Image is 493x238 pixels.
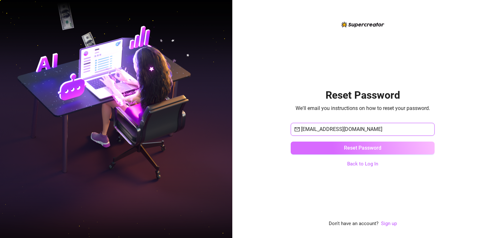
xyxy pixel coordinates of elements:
[296,104,430,112] span: We'll email you instructions on how to reset your password.
[341,22,384,27] img: logo-BBDzfeDw.svg
[381,220,397,228] a: Sign up
[347,161,378,167] a: Back to Log In
[329,220,378,228] span: Don't have an account?
[344,145,381,151] span: Reset Password
[381,221,397,226] a: Sign up
[295,127,300,132] span: mail
[301,125,431,133] input: Your email
[326,89,400,102] h2: Reset Password
[347,160,378,168] a: Back to Log In
[291,142,435,154] button: Reset Password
